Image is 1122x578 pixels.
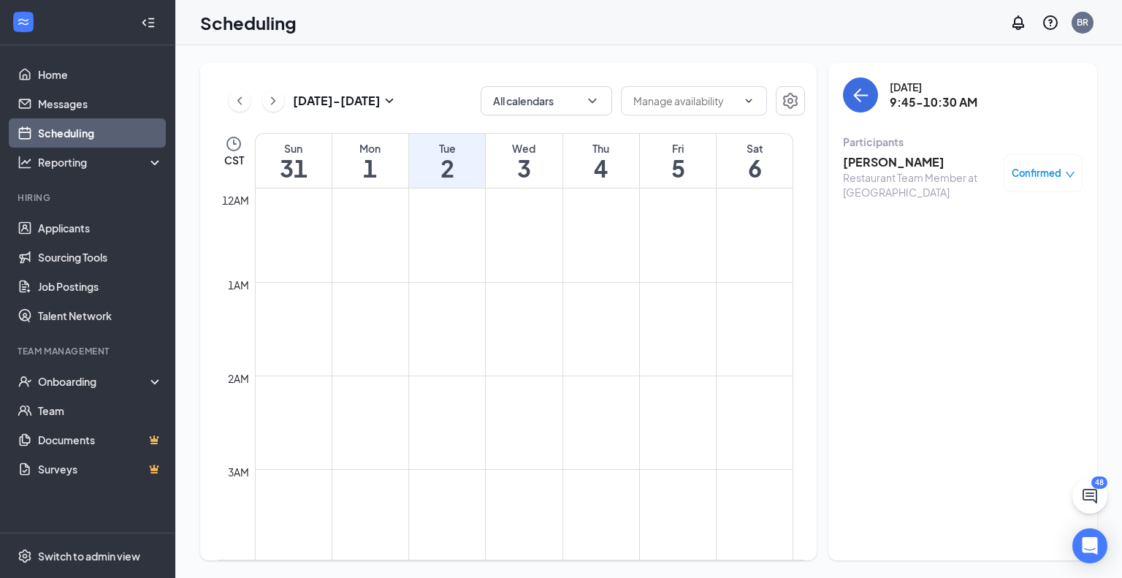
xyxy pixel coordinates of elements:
[16,15,31,29] svg: WorkstreamLogo
[266,92,280,110] svg: ChevronRight
[563,134,639,188] a: September 4, 2025
[200,10,297,35] h1: Scheduling
[225,277,252,293] div: 1am
[38,118,163,148] a: Scheduling
[18,374,32,389] svg: UserCheck
[1042,14,1059,31] svg: QuestionInfo
[486,134,562,188] a: September 3, 2025
[640,156,716,180] h1: 5
[381,92,398,110] svg: SmallChevronDown
[38,549,140,563] div: Switch to admin view
[38,396,163,425] a: Team
[38,89,163,118] a: Messages
[633,93,737,109] input: Manage availability
[38,301,163,330] a: Talent Network
[1077,16,1088,28] div: BR
[743,95,755,107] svg: ChevronDown
[225,464,252,480] div: 3am
[852,86,869,104] svg: ArrowLeft
[18,549,32,563] svg: Settings
[38,60,163,89] a: Home
[481,86,612,115] button: All calendarsChevronDown
[890,80,977,94] div: [DATE]
[843,154,996,170] h3: [PERSON_NAME]
[229,90,251,112] button: ChevronLeft
[225,135,243,153] svg: Clock
[1072,528,1107,563] div: Open Intercom Messenger
[1010,14,1027,31] svg: Notifications
[38,425,163,455] a: DocumentsCrown
[219,192,252,208] div: 12am
[1065,170,1075,180] span: down
[890,94,977,110] h3: 9:45-10:30 AM
[141,15,156,30] svg: Collapse
[224,153,244,167] span: CST
[717,134,793,188] a: September 6, 2025
[332,141,408,156] div: Mon
[38,272,163,301] a: Job Postings
[1012,166,1061,180] span: Confirmed
[232,92,247,110] svg: ChevronLeft
[486,156,562,180] h1: 3
[18,155,32,170] svg: Analysis
[256,134,332,188] a: August 31, 2025
[225,558,252,574] div: 4am
[1081,487,1099,505] svg: ChatActive
[332,134,408,188] a: September 1, 2025
[843,77,878,113] button: back-button
[293,93,381,109] h3: [DATE] - [DATE]
[225,370,252,387] div: 2am
[38,374,150,389] div: Onboarding
[782,92,799,110] svg: Settings
[640,141,716,156] div: Fri
[409,156,485,180] h1: 2
[256,141,332,156] div: Sun
[262,90,284,112] button: ChevronRight
[38,155,164,170] div: Reporting
[38,455,163,484] a: SurveysCrown
[1091,476,1107,489] div: 48
[18,191,160,204] div: Hiring
[409,141,485,156] div: Tue
[640,134,716,188] a: September 5, 2025
[843,134,1083,149] div: Participants
[585,94,600,108] svg: ChevronDown
[843,170,996,199] div: Restaurant Team Member at [GEOGRAPHIC_DATA]
[563,141,639,156] div: Thu
[1072,479,1107,514] button: ChatActive
[332,156,408,180] h1: 1
[409,134,485,188] a: September 2, 2025
[486,141,562,156] div: Wed
[18,345,160,357] div: Team Management
[717,141,793,156] div: Sat
[38,243,163,272] a: Sourcing Tools
[38,213,163,243] a: Applicants
[717,156,793,180] h1: 6
[563,156,639,180] h1: 4
[256,156,332,180] h1: 31
[776,86,805,115] button: Settings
